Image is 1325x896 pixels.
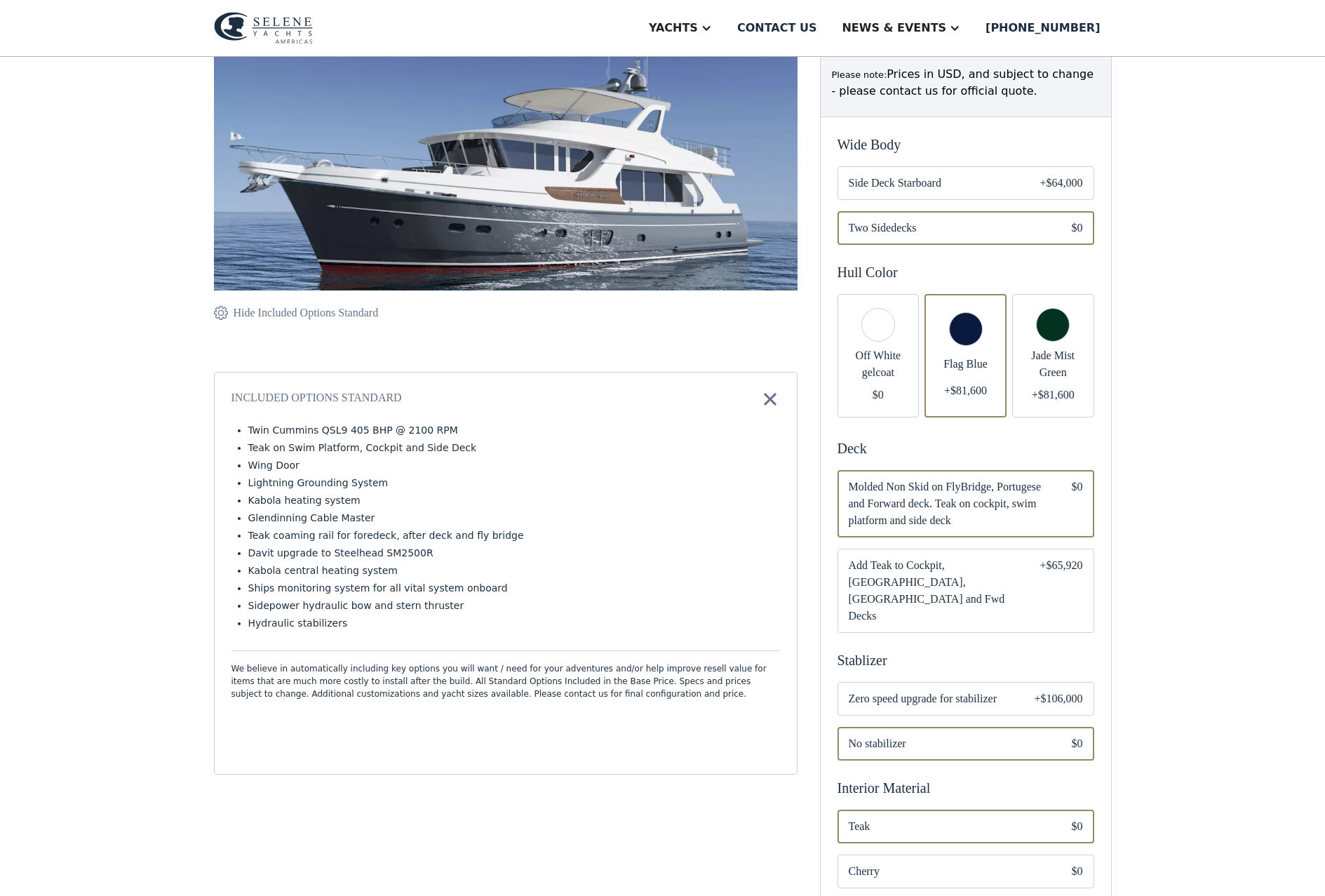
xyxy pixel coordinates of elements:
[248,563,780,578] li: Kabola central heating system
[737,20,817,36] div: Contact us
[1072,735,1083,752] div: $0
[248,493,780,508] li: Kabola heating system
[248,441,780,455] li: Teak on Swim Platform, Cockpit and Side Deck
[1040,175,1082,192] div: +$64,000
[838,134,1094,155] div: Wide Body
[248,616,780,631] li: Hydraulic stabilizers
[1072,220,1083,236] div: $0
[849,863,1049,880] span: Cherry
[248,423,780,438] li: Twin Cummins QSL9 405 BHP @ 2100 RPM
[849,220,1049,236] span: Two Sidedecks
[248,581,780,596] li: Ships monitoring system for all vital system onboard
[832,69,887,80] span: Please note:
[842,20,946,36] div: News & EVENTS
[838,262,1094,283] div: Hull Color
[248,599,780,613] li: Sidepower hydraulic bow and stern thruster
[248,511,780,526] li: Glendinning Cable Master
[1023,347,1083,381] span: Jade Mist Green
[214,305,228,321] img: icon
[1032,387,1075,403] div: +$81,600
[214,12,313,44] img: logo
[248,476,780,490] li: Lightning Grounding System
[1072,818,1083,835] div: $0
[248,546,780,561] li: Davit upgrade to Steelhead SM2500R
[231,389,402,409] div: Included Options Standard
[214,305,379,321] a: Hide Included Options Standard
[849,347,908,381] span: Off White gelcoat
[231,662,780,700] div: We believe in automatically including key options you will want / need for your adventures and/or...
[1040,557,1082,624] div: +$65,920
[1072,863,1083,880] div: $0
[849,479,1049,529] span: Molded Non Skid on FlyBridge, Portugese and Forward deck. Teak on cockpit, swim platform and side...
[832,66,1100,100] div: Prices in USD, and subject to change - please contact us for official quote.
[838,777,1094,798] div: Interior Material
[986,20,1100,36] div: [PHONE_NUMBER]
[838,438,1094,459] div: Deck
[849,818,1049,835] span: Teak
[849,557,1018,624] span: Add Teak to Cockpit, [GEOGRAPHIC_DATA], [GEOGRAPHIC_DATA] and Fwd Decks
[248,458,780,473] li: Wing Door
[944,382,987,399] div: +$81,600
[849,735,1049,752] span: No stabilizer
[649,20,698,36] div: Yachts
[760,389,780,409] img: icon
[248,528,780,543] li: Teak coaming rail for foredeck, after deck and fly bridge
[849,690,1012,707] span: Zero speed upgrade for stabilizer
[838,650,1094,671] div: Stablizer
[936,356,995,373] span: Flag Blue
[873,387,884,403] div: $0
[234,305,379,321] div: Hide Included Options Standard
[1034,690,1082,707] div: +$106,000
[1072,479,1083,529] div: $0
[849,175,1018,192] span: Side Deck Starboard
